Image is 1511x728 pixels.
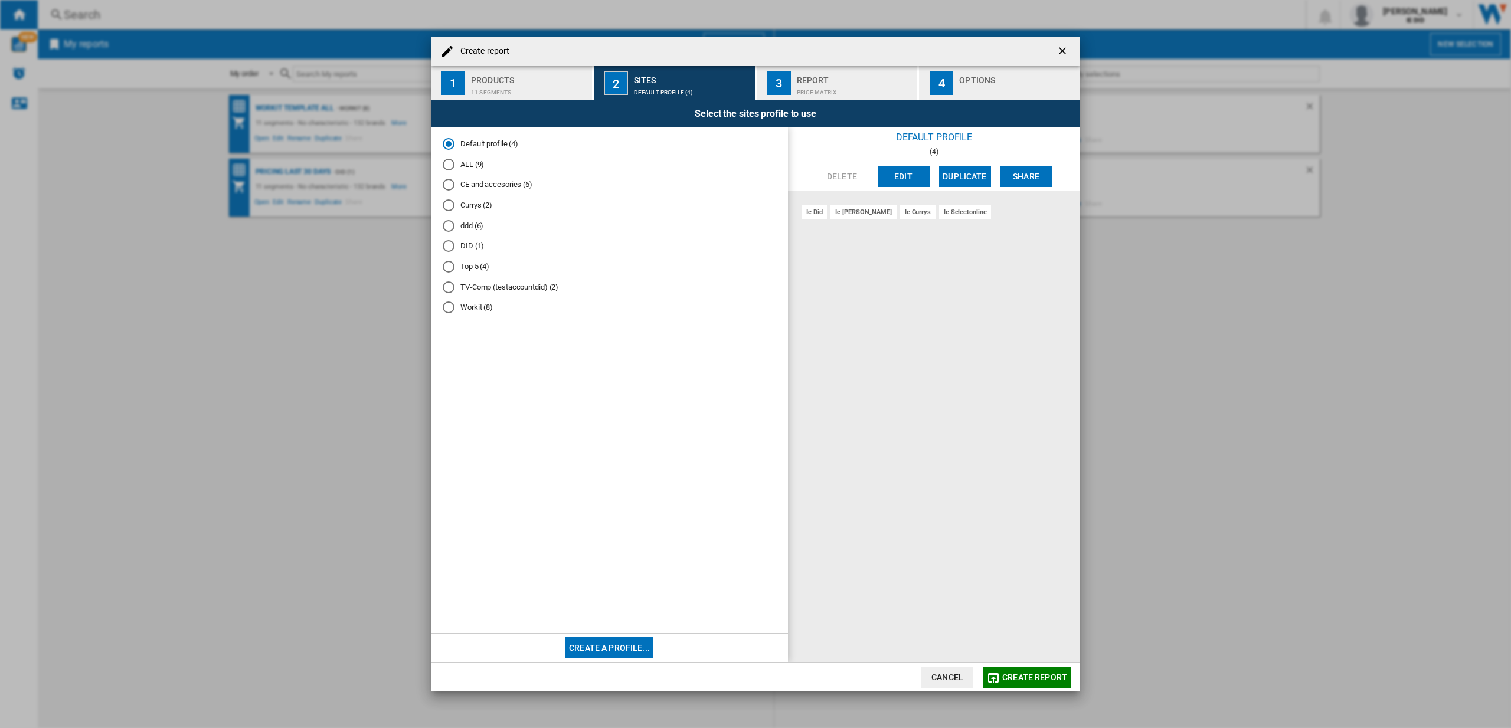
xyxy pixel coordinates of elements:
button: getI18NText('BUTTONS.CLOSE_DIALOG') [1052,40,1075,63]
div: Products [471,71,587,83]
div: 2 [604,71,628,95]
md-radio-button: TV-Comp (testaccountdid) (2) [443,281,776,293]
div: 3 [767,71,791,95]
div: 11 segments [471,83,587,96]
button: 2 Sites Default profile (4) [594,66,756,100]
button: 1 Products 11 segments [431,66,593,100]
button: Create a profile... [565,637,653,658]
md-radio-button: Currys (2) [443,200,776,211]
div: ie currys [900,205,936,219]
div: 1 [441,71,465,95]
button: Edit [878,166,930,187]
div: ie [PERSON_NAME] [830,205,896,219]
div: Options [959,71,1075,83]
div: Select the sites profile to use [431,100,1080,127]
ng-md-icon: getI18NText('BUTTONS.CLOSE_DIALOG') [1057,45,1071,59]
button: Cancel [921,667,973,688]
md-radio-button: Top 5 (4) [443,261,776,273]
md-radio-button: Workit (8) [443,302,776,313]
button: Share [1000,166,1052,187]
md-radio-button: ALL (9) [443,159,776,170]
md-radio-button: ddd (6) [443,220,776,231]
h4: Create report [454,45,509,57]
md-radio-button: CE and accesories (6) [443,179,776,191]
button: Create report [983,667,1071,688]
button: 3 Report Price Matrix [757,66,919,100]
div: Sites [634,71,750,83]
div: (4) [788,147,1080,156]
div: Price Matrix [797,83,913,96]
span: Create report [1002,673,1067,682]
div: Default profile (4) [634,83,750,96]
md-radio-button: DID (1) [443,241,776,252]
div: ie selectonline [939,205,992,219]
button: 4 Options [919,66,1080,100]
div: Report [797,71,913,83]
button: Delete [816,166,868,187]
div: 4 [930,71,953,95]
div: Default profile [788,127,1080,147]
md-radio-button: Default profile (4) [443,139,776,150]
button: Duplicate [939,166,991,187]
div: ie did [802,205,827,219]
